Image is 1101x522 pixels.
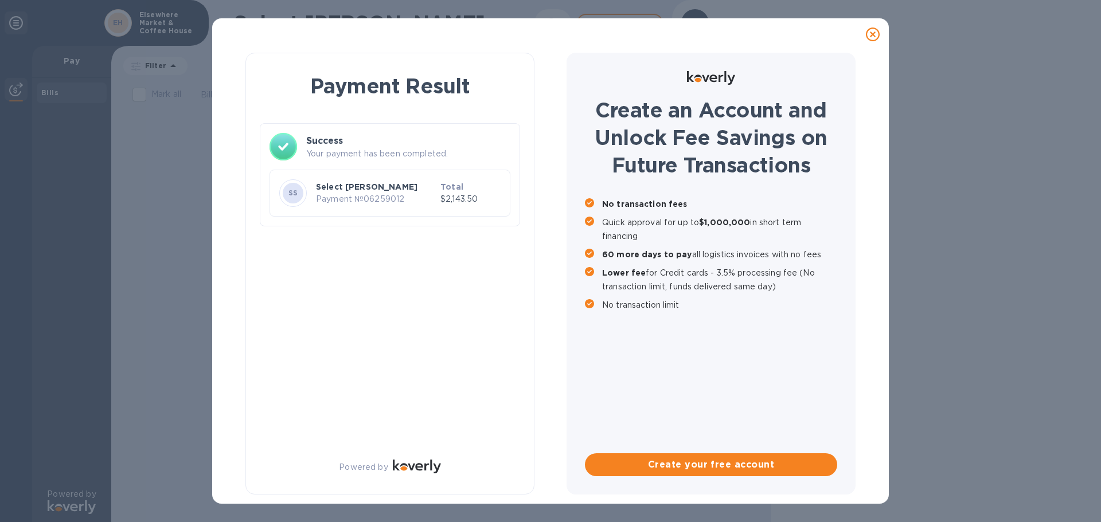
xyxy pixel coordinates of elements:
b: SS [288,189,298,197]
p: Payment № 06259012 [316,193,436,205]
p: Your payment has been completed. [306,148,510,160]
p: for Credit cards - 3.5% processing fee (No transaction limit, funds delivered same day) [602,266,837,293]
b: Total [440,182,463,191]
p: $2,143.50 [440,193,501,205]
span: Create your free account [594,458,828,472]
p: No transaction limit [602,298,837,312]
b: Lower fee [602,268,646,277]
img: Logo [393,460,441,473]
b: No transaction fees [602,199,688,209]
button: Create your free account [585,453,837,476]
b: 60 more days to pay [602,250,692,259]
h1: Create an Account and Unlock Fee Savings on Future Transactions [585,96,837,179]
p: Quick approval for up to in short term financing [602,215,837,243]
p: Select [PERSON_NAME] [316,181,436,193]
h3: Success [306,134,510,148]
img: Logo [687,71,735,85]
b: $1,000,000 [699,218,750,227]
h1: Payment Result [264,72,516,100]
p: all logistics invoices with no fees [602,248,837,261]
p: Powered by [339,461,388,473]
